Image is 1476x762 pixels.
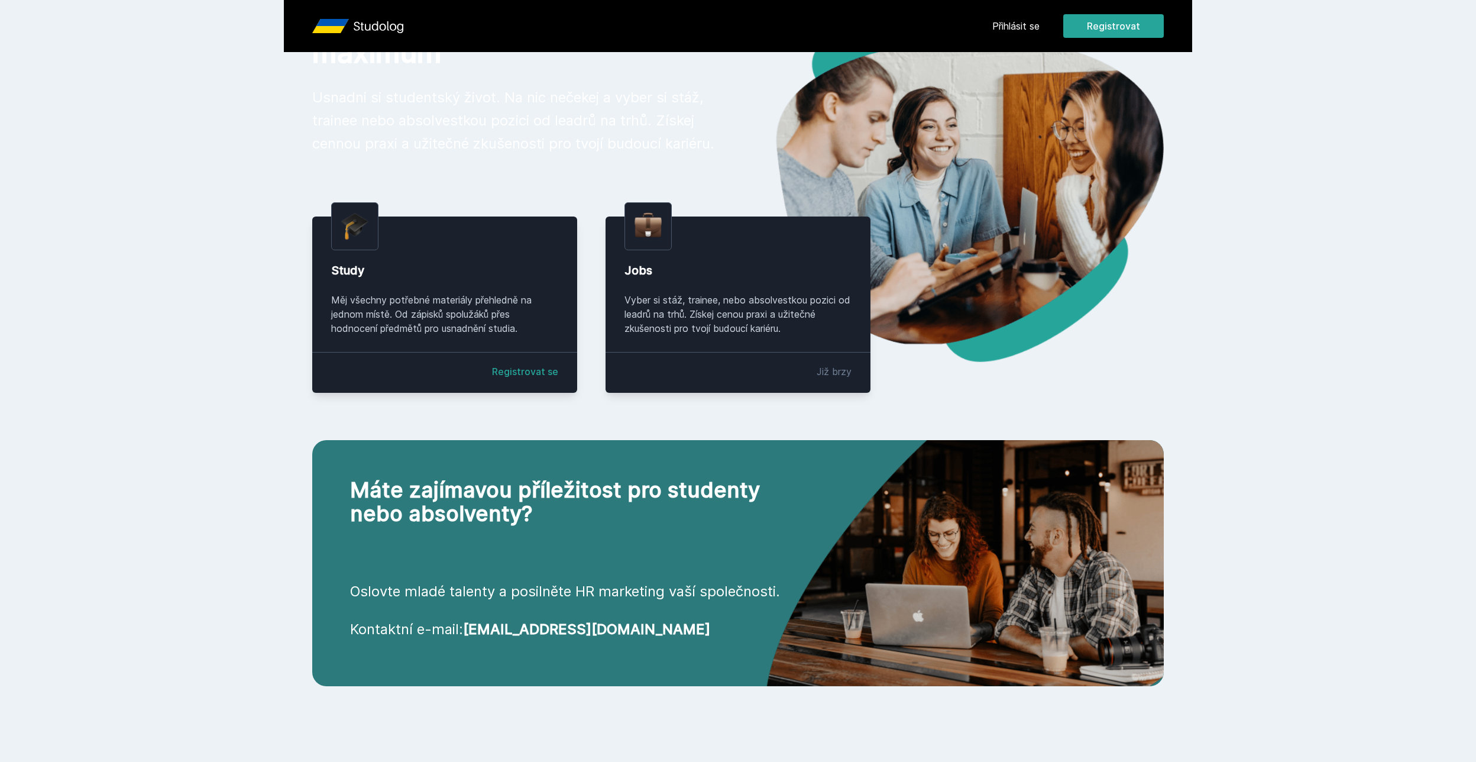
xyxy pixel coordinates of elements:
a: Přihlásit se [992,19,1040,33]
img: hero.png [738,10,1164,362]
p: Oslovte mladé talenty a posilněte HR marketing vaší společnosti. [350,582,804,601]
img: briefcase.png [635,210,662,240]
a: [EMAIL_ADDRESS][DOMAIN_NAME] [463,621,710,638]
img: cta-hero.png [766,405,1164,686]
div: Study [331,262,558,279]
p: Usnadni si studentský život. Na nic nečekej a vyber si stáž, trainee nebo absolvestkou pozici od ... [312,86,719,155]
button: Registrovat [1063,14,1164,38]
h2: Máte zajímavou příležitost pro studenty nebo absolventy? [350,478,804,525]
div: Vyber si stáž, trainee, nebo absolvestkou pozici od leadrů na trhů. Získej cenou praxi a užitečné... [624,293,852,335]
p: Kontaktní e-mail: [350,620,804,639]
img: graduation-cap.png [341,212,368,240]
div: Měj všechny potřebné materiály přehledně na jednom místě. Od zápisků spolužáků přes hodnocení pře... [331,293,558,335]
h1: Vyboostuj studijní roky na maximum [312,10,719,67]
div: Již brzy [817,364,852,379]
a: Registrovat se [492,364,558,379]
div: Jobs [624,262,852,279]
